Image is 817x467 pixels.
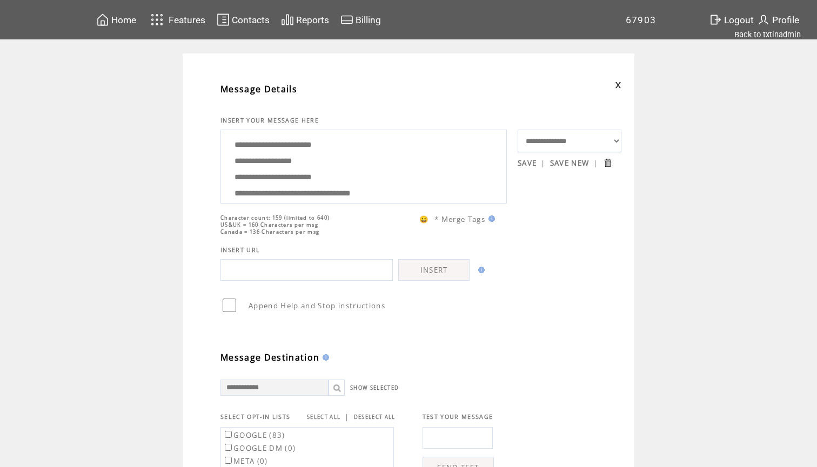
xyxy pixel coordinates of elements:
[232,15,270,25] span: Contacts
[225,457,232,464] input: META (0)
[550,158,590,168] a: SAVE NEW
[217,13,230,26] img: contacts.svg
[220,83,297,95] span: Message Details
[755,11,801,28] a: Profile
[709,13,722,26] img: exit.svg
[356,15,381,25] span: Billing
[339,11,383,28] a: Billing
[602,158,613,168] input: Submit
[220,246,260,254] span: INSERT URL
[249,301,385,310] span: Append Help and Stop instructions
[225,444,232,451] input: GOOGLE DM (0)
[223,443,296,453] label: GOOGLE DM (0)
[724,15,754,25] span: Logout
[475,267,485,273] img: help.gif
[485,215,495,222] img: help.gif
[220,221,318,228] span: US&UK = 160 Characters per msg
[169,15,205,25] span: Features
[345,412,349,422] span: |
[148,11,166,29] img: features.svg
[772,15,799,25] span: Profile
[419,214,429,224] span: 😀
[350,384,399,391] a: SHOW SELECTED
[220,117,319,124] span: INSERT YOUR MESSAGE HERE
[220,228,319,235] span: Canada = 136 Characters per msg
[220,413,290,421] span: SELECT OPT-IN LISTS
[111,15,136,25] span: Home
[757,13,770,26] img: profile.svg
[146,9,207,30] a: Features
[225,431,232,438] input: GOOGLE (83)
[707,11,755,28] a: Logout
[354,414,396,421] a: DESELECT ALL
[734,30,801,39] a: Back to txtinadmin
[518,158,537,168] a: SAVE
[423,413,493,421] span: TEST YOUR MESSAGE
[223,456,268,466] label: META (0)
[434,214,485,224] span: * Merge Tags
[95,11,138,28] a: Home
[307,414,340,421] a: SELECT ALL
[398,259,470,281] a: INSERT
[223,430,285,440] label: GOOGLE (83)
[319,354,329,361] img: help.gif
[96,13,109,26] img: home.svg
[340,13,353,26] img: creidtcard.svg
[279,11,331,28] a: Reports
[593,158,598,168] span: |
[281,13,294,26] img: chart.svg
[215,11,271,28] a: Contacts
[220,351,319,363] span: Message Destination
[220,214,330,221] span: Character count: 159 (limited to 640)
[541,158,545,168] span: |
[296,15,329,25] span: Reports
[626,15,657,25] span: 67903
